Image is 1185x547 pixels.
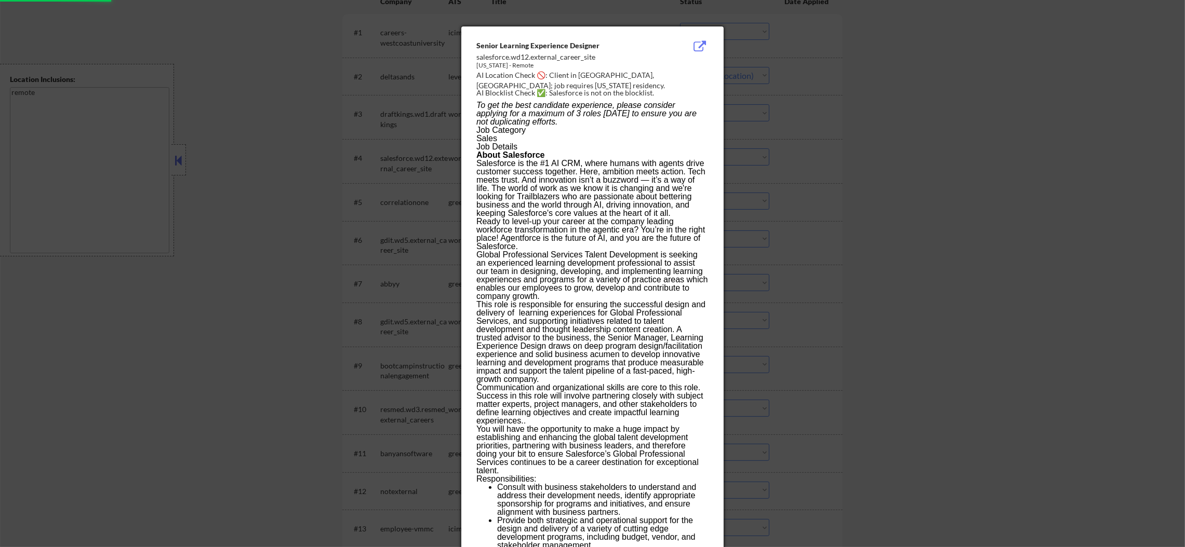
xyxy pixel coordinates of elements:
[476,52,656,62] div: salesforce.wd12.external_career_site
[476,250,708,300] span: Global Professional Services Talent Development is seeking an experienced learning development pr...
[476,61,656,70] div: [US_STATE] - Remote
[476,475,708,483] p: Responsibilities:
[497,483,696,516] span: Consult with business stakeholders to understand and address their development needs, identify ap...
[476,217,708,251] p: Ready to level-up your career at the company leading workforce transformation in the agentic era?...
[476,300,705,384] span: This role is responsible for ensuring the successful design and delivery of learning experiences ...
[476,151,545,159] b: About Salesforce
[476,142,517,151] span: Job Details
[476,159,708,217] p: Salesforce is the #1 AI CRM, where humans with agents drive customer success together. Here, ambi...
[476,70,713,90] div: AI Location Check 🚫: Client in [GEOGRAPHIC_DATA], [GEOGRAPHIC_DATA]; job requires [US_STATE] resi...
[476,383,703,425] span: Communication and organizational skills are core to this role. Success in this role will involve ...
[476,88,713,98] div: AI Blocklist Check ✅: Salesforce is not on the blocklist.
[476,40,656,51] div: Senior Learning Experience Designer
[476,101,697,126] i: To get the best candidate experience, please consider applying for a maximum of 3 roles [DATE] to...
[476,126,526,134] span: Job Category
[476,425,699,475] span: You will have the opportunity to make a huge impact by establishing and enhancing the global tale...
